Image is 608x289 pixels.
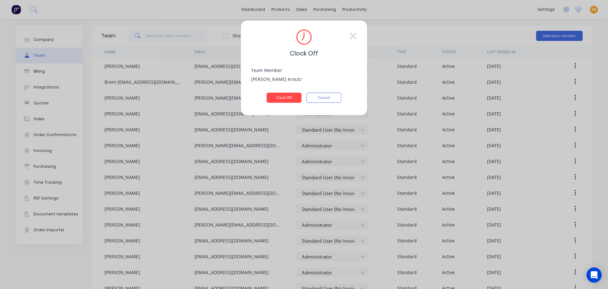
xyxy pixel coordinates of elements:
[267,93,301,103] button: Clock Off
[307,93,341,103] button: Cancel
[251,68,357,73] div: Team Member
[290,49,318,58] span: Clock Off
[251,74,357,82] div: [PERSON_NAME] Kroutz
[586,267,602,283] div: Open Intercom Messenger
